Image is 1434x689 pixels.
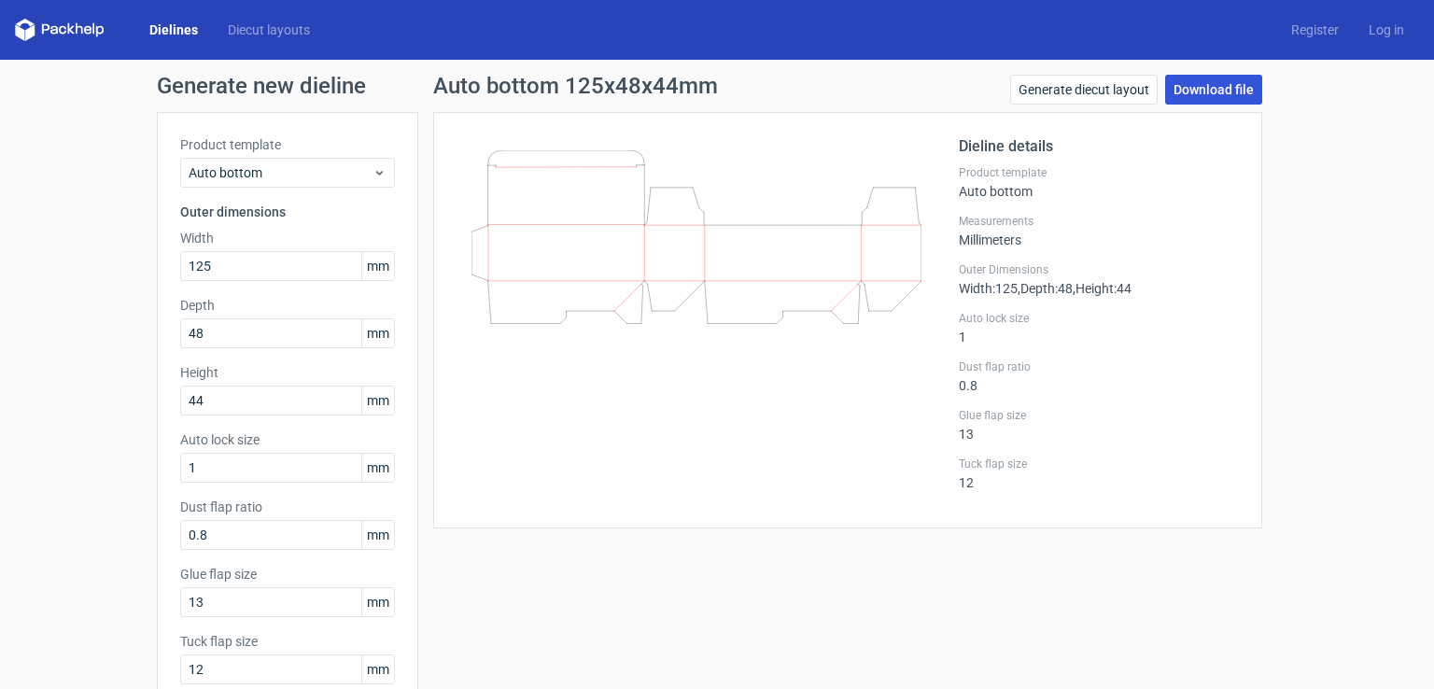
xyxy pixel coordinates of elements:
a: Generate diecut layout [1010,75,1158,105]
span: mm [361,252,394,280]
div: 12 [959,457,1239,490]
label: Glue flap size [180,565,395,584]
div: 1 [959,311,1239,344]
label: Width [180,229,395,247]
label: Outer Dimensions [959,262,1239,277]
h1: Auto bottom 125x48x44mm [433,75,718,97]
span: mm [361,521,394,549]
label: Tuck flap size [180,632,395,651]
h1: Generate new dieline [157,75,1277,97]
a: Diecut layouts [213,21,325,39]
label: Auto lock size [180,430,395,449]
label: Tuck flap size [959,457,1239,471]
span: , Depth : 48 [1018,281,1073,296]
label: Product template [180,135,395,154]
a: Dielines [134,21,213,39]
label: Auto lock size [959,311,1239,326]
span: mm [361,319,394,347]
label: Glue flap size [959,408,1239,423]
label: Depth [180,296,395,315]
a: Download file [1165,75,1262,105]
h3: Outer dimensions [180,203,395,221]
label: Dust flap ratio [959,359,1239,374]
div: Auto bottom [959,165,1239,199]
span: mm [361,387,394,415]
label: Height [180,363,395,382]
div: 0.8 [959,359,1239,393]
label: Dust flap ratio [180,498,395,516]
a: Register [1276,21,1354,39]
span: mm [361,454,394,482]
a: Log in [1354,21,1419,39]
div: 13 [959,408,1239,442]
span: , Height : 44 [1073,281,1132,296]
div: Millimeters [959,214,1239,247]
span: mm [361,655,394,683]
label: Measurements [959,214,1239,229]
span: Width : 125 [959,281,1018,296]
label: Product template [959,165,1239,180]
h2: Dieline details [959,135,1239,158]
span: Auto bottom [189,163,373,182]
span: mm [361,588,394,616]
